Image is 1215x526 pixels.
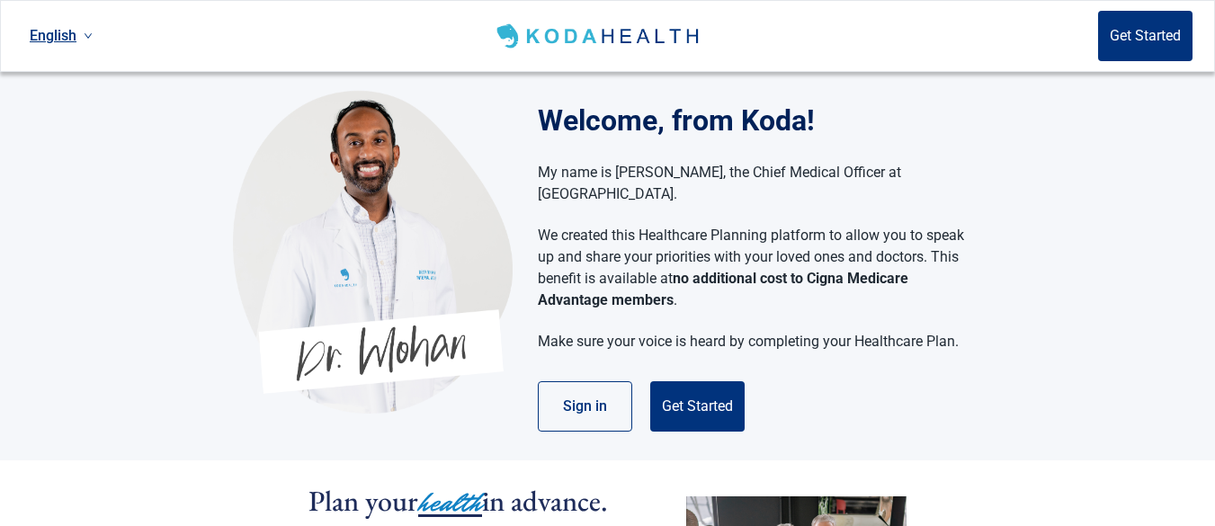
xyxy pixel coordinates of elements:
button: Sign in [538,381,632,432]
p: Make sure your voice is heard by completing your Healthcare Plan. [538,331,965,352]
p: We created this Healthcare Planning platform to allow you to speak up and share your priorities w... [538,225,965,311]
button: Get Started [1098,11,1193,61]
h1: Welcome, from Koda! [538,99,983,142]
strong: no additional cost to Cigna Medicare Advantage members [538,270,908,308]
a: Current language: English [22,21,100,50]
span: down [84,31,93,40]
p: My name is [PERSON_NAME], the Chief Medical Officer at [GEOGRAPHIC_DATA]. [538,162,965,205]
img: Koda Health [493,22,706,50]
span: in advance. [482,482,608,520]
button: Get Started [650,381,745,432]
span: Plan your [308,482,418,520]
span: health [418,483,482,522]
img: Koda Health [233,90,513,414]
